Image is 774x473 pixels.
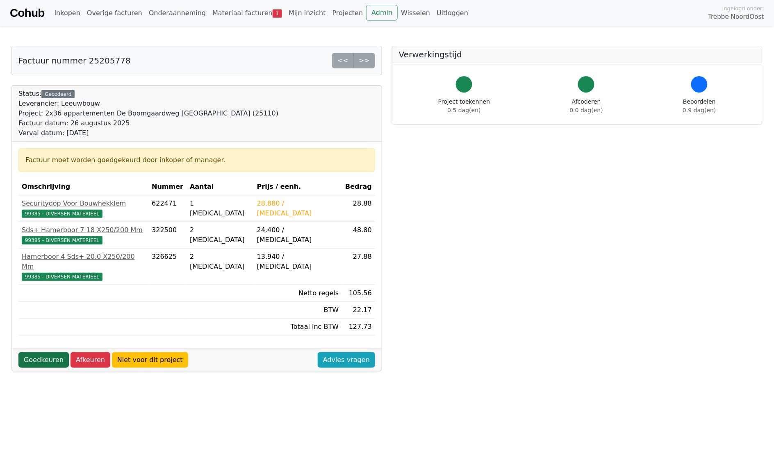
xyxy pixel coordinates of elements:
div: Securitydop Voor Bouwhekklem [22,199,145,208]
span: 99385 - DIVERSEN MATERIEEL [22,236,102,244]
span: 99385 - DIVERSEN MATERIEEL [22,273,102,281]
th: Bedrag [342,179,375,195]
td: 27.88 [342,249,375,285]
a: Securitydop Voor Bouwhekklem99385 - DIVERSEN MATERIEEL [22,199,145,218]
div: Verval datum: [DATE] [18,128,278,138]
a: Mijn inzicht [285,5,329,21]
div: Factuur datum: 26 augustus 2025 [18,118,278,128]
span: 99385 - DIVERSEN MATERIEEL [22,210,102,218]
div: 1 [MEDICAL_DATA] [190,199,250,218]
td: 105.56 [342,285,375,302]
div: Beoordelen [683,97,716,115]
a: Cohub [10,3,44,23]
th: Aantal [187,179,254,195]
a: Goedkeuren [18,352,69,368]
th: Nummer [148,179,187,195]
span: 1 [273,9,282,18]
div: 13.940 / [MEDICAL_DATA] [257,252,339,272]
td: 322500 [148,222,187,249]
h5: Verwerkingstijd [399,50,756,59]
span: 0.5 dag(en) [448,107,481,113]
span: Trebbe NoordOost [708,12,764,22]
div: Gecodeerd [41,90,75,98]
div: 24.400 / [MEDICAL_DATA] [257,225,339,245]
a: Admin [366,5,398,20]
a: Wisselen [398,5,433,21]
a: Hamerboor 4 Sds+ 20.0 X250/200 Mm99385 - DIVERSEN MATERIEEL [22,252,145,281]
th: Omschrijving [18,179,148,195]
span: Ingelogd onder: [722,5,764,12]
div: Project toekennen [438,97,490,115]
div: Hamerboor 4 Sds+ 20.0 X250/200 Mm [22,252,145,272]
a: Uitloggen [433,5,471,21]
a: Onderaanneming [146,5,209,21]
a: Overige facturen [84,5,146,21]
td: 326625 [148,249,187,285]
th: Prijs / eenh. [254,179,342,195]
td: Totaal inc BTW [254,319,342,335]
a: Afkeuren [71,352,110,368]
a: Materiaal facturen1 [209,5,285,21]
a: Sds+ Hamerboor 7 18 X250/200 Mm99385 - DIVERSEN MATERIEEL [22,225,145,245]
a: Projecten [329,5,367,21]
a: Inkopen [51,5,83,21]
div: Leverancier: Leeuwbouw [18,99,278,109]
a: Niet voor dit project [112,352,188,368]
div: 28.880 / [MEDICAL_DATA] [257,199,339,218]
div: 2 [MEDICAL_DATA] [190,225,250,245]
td: 622471 [148,195,187,222]
span: 0.9 dag(en) [683,107,716,113]
div: Afcoderen [570,97,603,115]
a: Advies vragen [318,352,375,368]
div: Factuur moet worden goedgekeurd door inkoper of manager. [25,155,368,165]
div: Project: 2x36 appartementen De Boomgaardweg [GEOGRAPHIC_DATA] (25110) [18,109,278,118]
td: 28.88 [342,195,375,222]
div: Sds+ Hamerboor 7 18 X250/200 Mm [22,225,145,235]
td: 127.73 [342,319,375,335]
h5: Factuur nummer 25205778 [18,56,131,66]
div: Status: [18,89,278,138]
div: 2 [MEDICAL_DATA] [190,252,250,272]
td: 48.80 [342,222,375,249]
span: 0.0 dag(en) [570,107,603,113]
td: 22.17 [342,302,375,319]
td: BTW [254,302,342,319]
td: Netto regels [254,285,342,302]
